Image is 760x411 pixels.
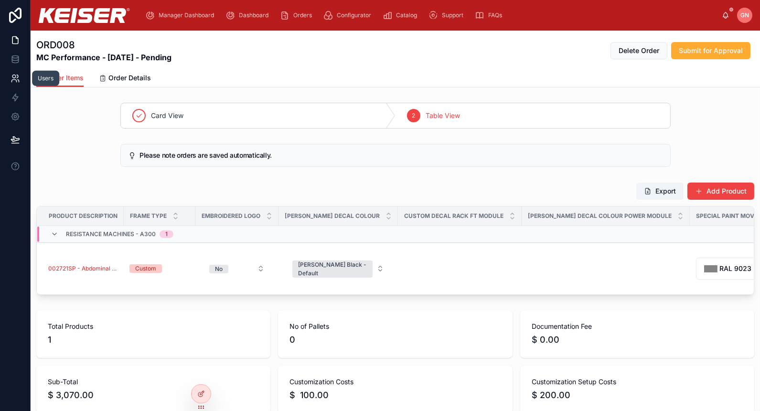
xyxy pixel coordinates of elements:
[151,111,184,120] span: Card View
[321,7,378,24] a: Configurator
[36,69,84,87] a: Order Items
[99,69,151,88] a: Order Details
[404,212,503,220] span: Custom Decal Rack FT Module
[138,5,722,26] div: scrollable content
[159,11,214,19] span: Manager Dashboard
[289,322,501,331] span: No of Pallets
[740,11,749,19] span: GN
[215,265,223,273] div: No
[130,212,167,220] span: Frame Type
[46,73,84,83] span: Order Items
[66,230,156,238] span: Resistance Machines - A300
[48,377,259,387] span: Sub-Total
[48,333,259,346] span: 1
[38,8,130,23] img: App logo
[202,260,272,277] button: Select Button
[285,212,380,220] span: [PERSON_NAME] Decal Colour
[48,389,259,402] span: $ 3,070.00
[528,212,672,220] span: [PERSON_NAME] Decal Colour Power Module
[142,7,221,24] a: Manager Dashboard
[671,42,750,59] button: Submit for Approval
[289,377,501,387] span: Customization Costs
[619,46,659,55] span: Delete Order
[412,112,415,119] span: 2
[679,46,743,55] span: Submit for Approval
[488,11,502,19] span: FAQs
[442,11,463,19] span: Support
[532,322,743,331] span: Documentation Fee
[532,333,743,346] span: $ 0.00
[532,389,743,402] span: $ 200.00
[223,7,275,24] a: Dashboard
[337,11,371,19] span: Configurator
[396,11,417,19] span: Catalog
[610,42,667,59] button: Delete Order
[48,322,259,331] span: Total Products
[38,75,54,82] div: Users
[49,212,118,220] span: Product Description
[426,7,470,24] a: Support
[380,7,424,24] a: Catalog
[687,183,754,200] button: Add Product
[202,212,260,220] span: Embroidered Logo
[426,111,460,120] span: Table View
[239,11,268,19] span: Dashboard
[36,52,171,63] strong: MC Performance - [DATE] - Pending
[277,7,319,24] a: Orders
[289,333,501,346] span: 0
[289,389,501,402] span: $ 100.00
[285,256,392,281] button: Select Button
[472,7,509,24] a: FAQs
[135,264,156,273] div: Custom
[108,73,151,83] span: Order Details
[36,38,171,52] h1: ORD008
[139,152,662,159] h5: Please note orders are saved automatically.
[532,377,743,387] span: Customization Setup Costs
[165,230,168,238] div: 1
[293,11,312,19] span: Orders
[298,260,367,278] div: [PERSON_NAME] Black - Default
[48,265,118,272] a: 002721SP - Abdominal - Air 250
[636,183,684,200] button: Export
